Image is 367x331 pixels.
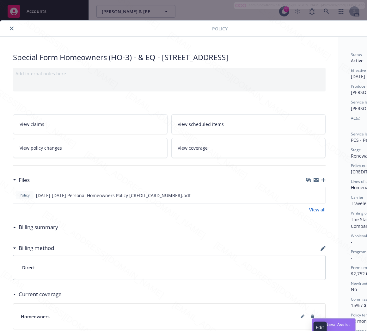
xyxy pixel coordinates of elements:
[15,70,323,77] div: Add internal notes here...
[19,290,62,298] h3: Current coverage
[20,145,62,151] span: View policy changes
[351,255,352,261] span: -
[20,121,44,128] span: View claims
[351,286,357,292] span: No
[36,192,191,199] span: [DATE]-[DATE] Personal Homeowners Policy [CREDIT_CARD_NUMBER].pdf
[21,313,50,320] span: Homeowners
[351,52,362,57] span: Status
[13,176,30,184] div: Files
[171,114,326,134] a: View scheduled items
[351,147,361,153] span: Stage
[309,206,326,213] a: View all
[13,138,168,158] a: View policy changes
[13,223,58,231] div: Billing summary
[351,239,352,245] span: -
[351,58,364,64] span: Active
[19,176,30,184] h3: Files
[13,244,54,252] div: Billing method
[13,255,325,280] div: Direct
[351,116,360,121] span: AC(s)
[18,192,31,198] span: Policy
[13,114,168,134] a: View claims
[307,192,312,199] button: download file
[19,244,54,252] h3: Billing method
[171,138,326,158] a: View coverage
[178,145,208,151] span: View coverage
[212,25,228,32] span: Policy
[351,265,367,270] span: Premium
[312,319,320,331] div: Drag to move
[13,52,326,63] div: Special Form Homeowners (HO-3) - & EQ - [STREET_ADDRESS]
[19,223,58,231] h3: Billing summary
[178,121,224,128] span: View scheduled items
[317,192,323,199] button: preview file
[312,318,356,331] button: Nova Assist
[8,25,15,32] button: close
[351,121,352,127] span: -
[13,290,62,298] div: Current coverage
[325,322,350,327] span: Nova Assist
[351,195,364,200] span: Carrier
